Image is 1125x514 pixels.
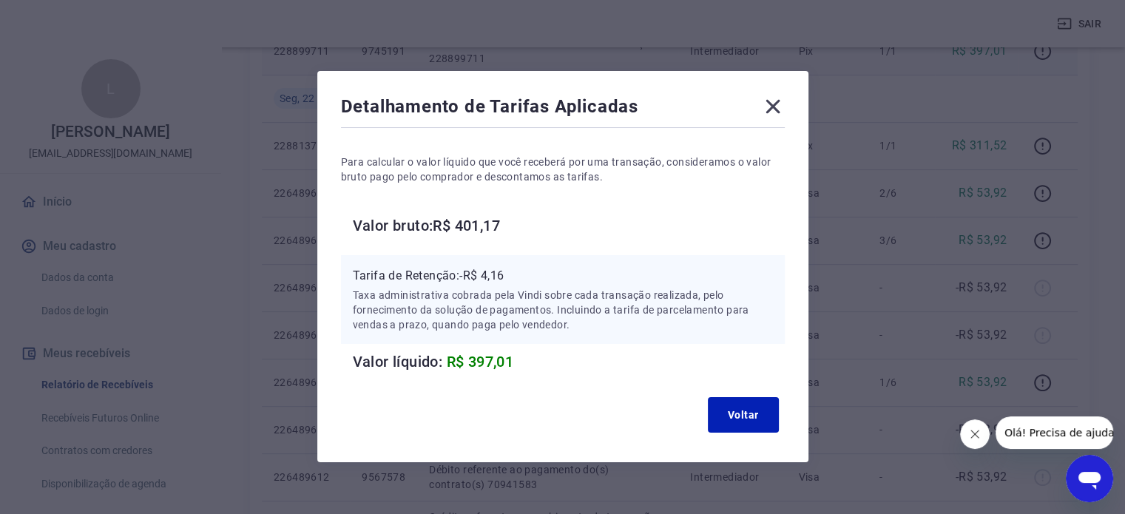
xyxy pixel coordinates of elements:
[9,10,124,22] span: Olá! Precisa de ajuda?
[708,397,779,433] button: Voltar
[1066,455,1113,502] iframe: Botão para abrir a janela de mensagens
[996,416,1113,449] iframe: Mensagem da empresa
[353,288,773,332] p: Taxa administrativa cobrada pela Vindi sobre cada transação realizada, pelo fornecimento da soluç...
[341,95,785,124] div: Detalhamento de Tarifas Aplicadas
[341,155,785,184] p: Para calcular o valor líquido que você receberá por uma transação, consideramos o valor bruto pag...
[447,353,514,371] span: R$ 397,01
[960,419,990,449] iframe: Fechar mensagem
[353,350,785,373] h6: Valor líquido:
[353,267,773,285] p: Tarifa de Retenção: -R$ 4,16
[353,214,785,237] h6: Valor bruto: R$ 401,17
